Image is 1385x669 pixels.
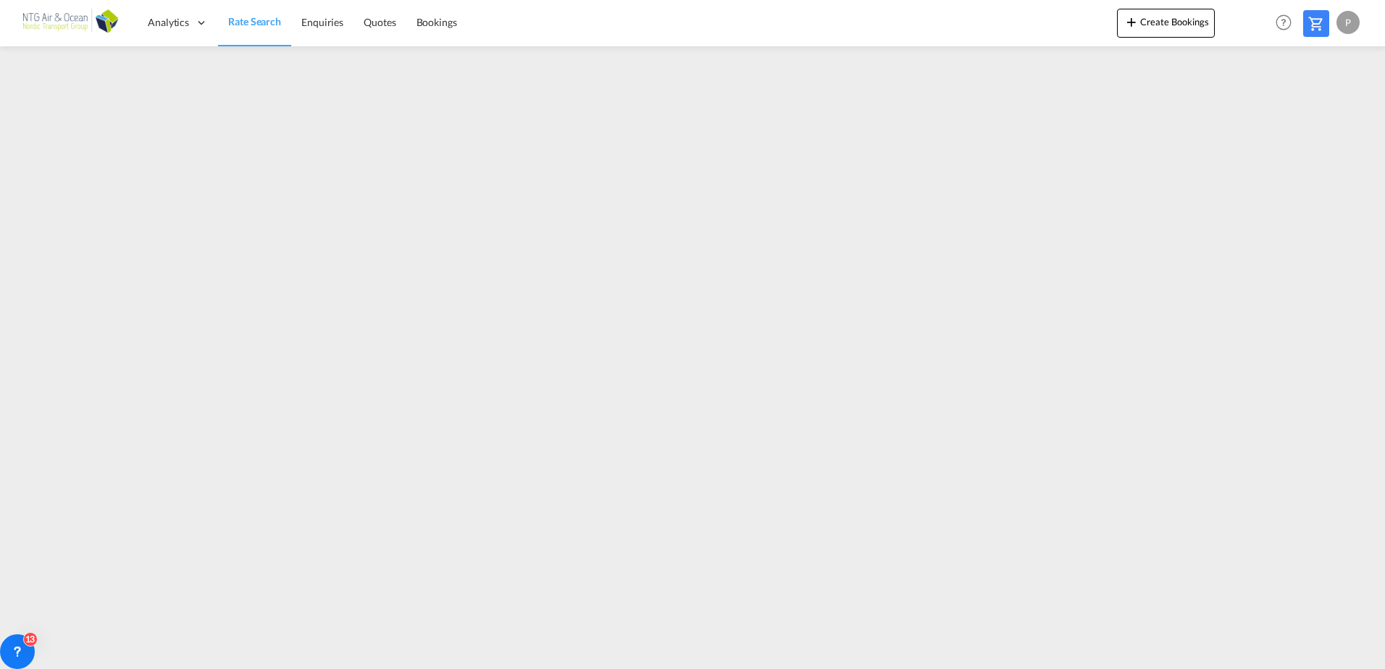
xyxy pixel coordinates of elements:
[1117,9,1215,38] button: icon-plus 400-fgCreate Bookings
[1271,10,1303,36] div: Help
[1336,11,1360,34] div: P
[301,16,343,28] span: Enquiries
[1123,13,1140,30] md-icon: icon-plus 400-fg
[364,16,396,28] span: Quotes
[148,15,189,30] span: Analytics
[417,16,457,28] span: Bookings
[1271,10,1296,35] span: Help
[228,15,281,28] span: Rate Search
[22,7,120,39] img: af31b1c0b01f11ecbc353f8e72265e29.png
